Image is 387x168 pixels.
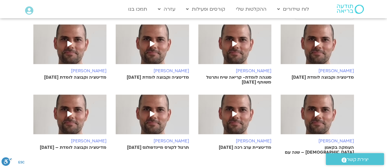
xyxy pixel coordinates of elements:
[198,139,272,144] h6: [PERSON_NAME]
[116,69,189,73] h6: [PERSON_NAME]
[198,95,272,150] a: [PERSON_NAME] מדיטציית ערב רכה [DATE]
[198,69,272,73] h6: [PERSON_NAME]
[198,24,272,85] a: [PERSON_NAME] סנגהה לומדת- קריאה שיח ותרגול משותף [DATE]
[274,3,312,15] a: לוח שידורים
[33,95,107,140] img: %D7%93%D7%A7%D7%9C-jpg.avif
[33,145,107,150] p: מדיטציה וקבוצה לומדת – [DATE]
[125,3,150,15] a: תמכו בנו
[116,75,189,80] p: מדיטציה וקבוצה לומדת [DATE]
[33,24,107,80] a: [PERSON_NAME] מדיטציה וקבוצה לומדת [DATE]
[155,3,178,15] a: עזרה
[281,139,354,144] h6: [PERSON_NAME]
[281,75,354,80] p: מדיטציה וקבוצה לומדת [DATE]
[347,155,369,164] span: יצירת קשר
[198,75,272,85] p: סנגהה לומדת- קריאה שיח ותרגול משותף [DATE]
[281,69,354,73] h6: [PERSON_NAME]
[281,95,354,160] a: [PERSON_NAME] העמקה בקאנון [DEMOGRAPHIC_DATA] – שנה עם פמה [DATE]
[116,139,189,144] h6: [PERSON_NAME]
[33,75,107,80] p: מדיטציה וקבוצה לומדת [DATE]
[198,24,272,70] img: %D7%93%D7%A7%D7%9C-jpg.avif
[33,69,107,73] h6: [PERSON_NAME]
[33,24,107,70] img: %D7%93%D7%A7%D7%9C-jpg.avif
[116,95,189,140] img: %D7%93%D7%A7%D7%9C-jpg.avif
[198,145,272,150] p: מדיטציית ערב רכה [DATE]
[183,3,228,15] a: קורסים ופעילות
[116,145,189,150] p: תרגול לקורס מיינדפולנס [DATE]
[116,24,189,80] a: [PERSON_NAME] מדיטציה וקבוצה לומדת [DATE]
[116,95,189,150] a: [PERSON_NAME] תרגול לקורס מיינדפולנס [DATE]
[33,139,107,144] h6: [PERSON_NAME]
[33,95,107,150] a: [PERSON_NAME] מדיטציה וקבוצה לומדת – [DATE]
[337,5,364,14] img: תודעה בריאה
[281,24,354,70] img: %D7%93%D7%A7%D7%9C-jpg.avif
[233,3,270,15] a: ההקלטות שלי
[116,24,189,70] img: %D7%93%D7%A7%D7%9C-jpg.avif
[326,153,384,165] a: יצירת קשר
[281,145,354,160] p: העמקה בקאנון [DEMOGRAPHIC_DATA] – שנה עם פמה [DATE]
[198,95,272,140] img: %D7%93%D7%A7%D7%9C-jpg.avif
[281,24,354,80] a: [PERSON_NAME] מדיטציה וקבוצה לומדת [DATE]
[281,95,354,140] img: %D7%93%D7%A7%D7%9C-jpg.avif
